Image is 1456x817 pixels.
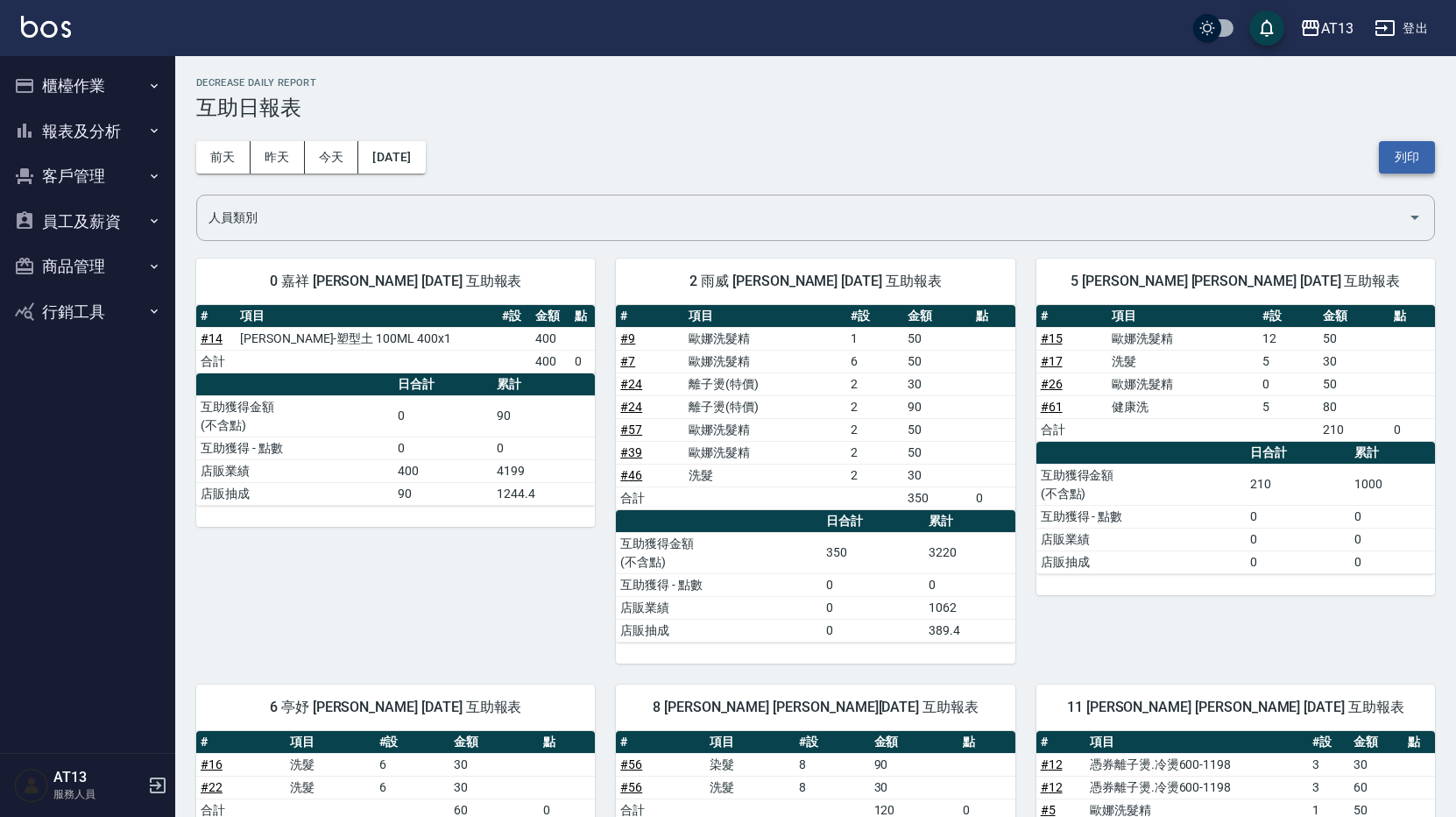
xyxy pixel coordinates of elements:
th: 金額 [1349,731,1403,754]
button: 商品管理 [7,244,168,289]
td: 店販抽成 [1036,551,1246,573]
td: 離子燙(特價) [684,395,845,418]
td: [PERSON_NAME]-塑型土 100ML 400x1 [236,327,497,350]
th: 項目 [286,731,375,754]
button: 客戶管理 [7,153,168,199]
th: 日合計 [822,510,924,533]
th: 點 [1403,731,1435,754]
td: 2 [846,441,904,464]
td: 0 [1258,373,1318,395]
span: 5 [PERSON_NAME] [PERSON_NAME] [DATE] 互助報表 [1057,273,1414,290]
td: 50 [903,418,972,441]
a: #17 [1041,354,1063,368]
th: #設 [498,305,531,328]
td: 6 [846,350,904,373]
td: 互助獲得 - 點數 [1036,505,1246,528]
span: 0 嘉祥 [PERSON_NAME] [DATE] 互助報表 [217,273,574,290]
td: 歐娜洗髮精 [1107,373,1258,395]
td: 0 [822,619,924,642]
img: Person [14,768,49,803]
table: a dense table [1036,442,1435,574]
td: 互助獲得 - 點數 [616,573,821,596]
td: 0 [1246,505,1351,528]
a: #7 [620,354,635,368]
td: 洗髮 [684,464,845,487]
div: AT13 [1321,18,1354,39]
button: [DATE] [358,141,425,174]
td: 歐娜洗髮精 [1107,327,1258,350]
td: 0 [1350,551,1435,573]
td: 合計 [196,350,236,373]
button: 昨天 [251,141,305,174]
td: 90 [870,753,959,776]
td: 互助獲得金額 (不含點) [1036,464,1246,505]
th: 累計 [924,510,1015,533]
td: 210 [1318,418,1390,441]
td: 90 [393,482,492,505]
button: 櫃檯作業 [7,63,168,109]
td: 2 [846,395,904,418]
th: 點 [539,731,595,754]
a: #39 [620,445,642,459]
td: 400 [393,459,492,482]
th: # [1036,305,1108,328]
th: # [196,731,286,754]
th: #設 [1308,731,1349,754]
th: 點 [958,731,1014,754]
td: 0 [924,573,1015,596]
td: 洗髮 [1107,350,1258,373]
td: 合計 [616,487,684,509]
td: 0 [1246,528,1351,551]
td: 60 [1349,776,1403,799]
h3: 互助日報表 [196,96,1435,120]
td: 0 [1246,551,1351,573]
td: 1062 [924,596,1015,619]
button: 前天 [196,141,251,174]
td: 洗髮 [705,776,795,799]
td: 歐娜洗髮精 [684,418,845,441]
td: 2 [846,418,904,441]
a: #46 [620,468,642,482]
td: 互助獲得金額 (不含點) [616,532,821,573]
td: 90 [492,395,595,437]
th: 金額 [531,305,570,328]
td: 1244.4 [492,482,595,505]
input: 人員名稱 [204,202,1401,233]
th: 項目 [236,305,497,328]
td: 店販業績 [616,596,821,619]
td: 50 [1318,373,1390,395]
td: 1000 [1350,464,1435,505]
td: 30 [449,753,539,776]
td: 歐娜洗髮精 [684,441,845,464]
button: AT13 [1293,11,1361,46]
td: 5 [1258,350,1318,373]
th: 金額 [449,731,539,754]
td: 50 [903,350,972,373]
td: 0 [1389,418,1435,441]
td: 洗髮 [286,753,375,776]
td: 歐娜洗髮精 [684,327,845,350]
td: 歐娜洗髮精 [684,350,845,373]
table: a dense table [196,305,595,373]
th: 金額 [903,305,972,328]
td: 憑券離子燙.冷燙600-1198 [1085,776,1308,799]
td: 0 [972,487,1014,509]
td: 30 [903,373,972,395]
th: 項目 [684,305,845,328]
th: # [616,305,684,328]
span: 2 雨威 [PERSON_NAME] [DATE] 互助報表 [637,273,993,290]
table: a dense table [1036,305,1435,442]
td: 1 [846,327,904,350]
button: 行銷工具 [7,289,168,335]
td: 30 [1349,753,1403,776]
td: 6 [375,753,450,776]
td: 50 [903,327,972,350]
td: 互助獲得金額 (不含點) [196,395,393,437]
a: #5 [1041,803,1056,817]
a: #12 [1041,757,1063,771]
a: #26 [1041,377,1063,391]
td: 0 [1350,528,1435,551]
th: 金額 [1318,305,1390,328]
table: a dense table [196,373,595,506]
a: #22 [201,780,223,794]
